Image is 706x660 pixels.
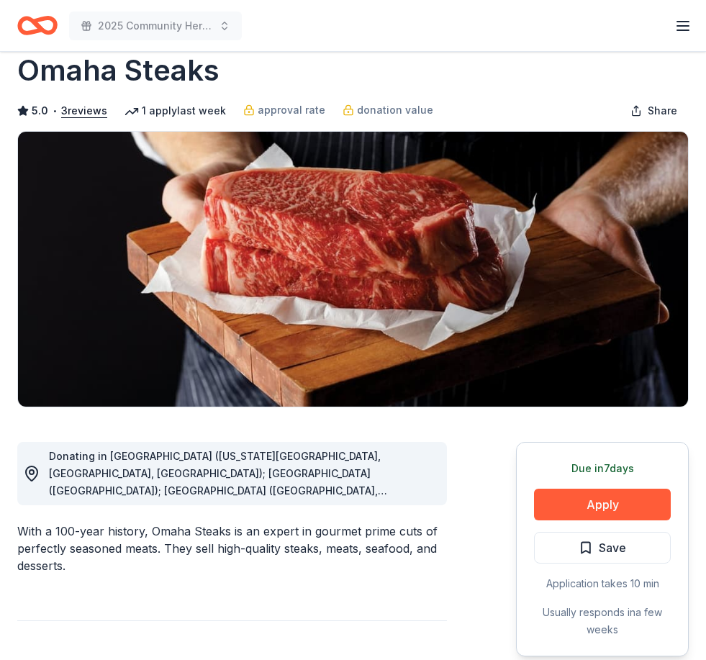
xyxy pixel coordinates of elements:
[534,460,671,477] div: Due in 7 days
[17,9,58,42] a: Home
[534,532,671,564] button: Save
[357,101,433,119] span: donation value
[534,489,671,520] button: Apply
[17,50,220,91] h1: Omaha Steaks
[53,105,58,117] span: •
[343,101,433,119] a: donation value
[619,96,689,125] button: Share
[534,604,671,638] div: Usually responds in a few weeks
[534,575,671,592] div: Application takes 10 min
[69,12,242,40] button: 2025 Community Heroes Celebration
[125,102,226,119] div: 1 apply last week
[61,102,107,119] button: 3reviews
[17,523,447,574] div: With a 100-year history, Omaha Steaks is an expert in gourmet prime cuts of perfectly seasoned me...
[599,538,626,557] span: Save
[648,102,677,119] span: Share
[18,132,688,407] img: Image for Omaha Steaks
[98,17,213,35] span: 2025 Community Heroes Celebration
[32,102,48,119] span: 5.0
[243,101,325,119] a: approval rate
[258,101,325,119] span: approval rate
